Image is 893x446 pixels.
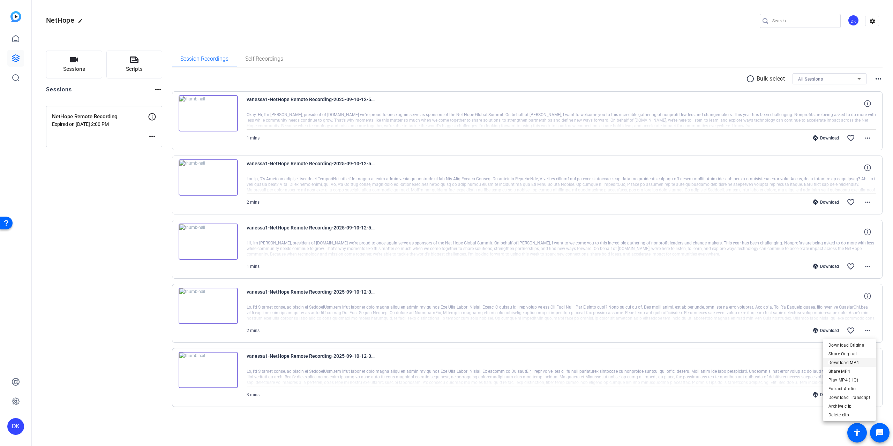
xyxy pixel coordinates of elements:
[828,402,870,410] span: Archive clip
[828,376,870,384] span: Play MP4 (HQ)
[828,411,870,419] span: Delete clip
[828,367,870,376] span: Share MP4
[828,393,870,402] span: Download Transcript
[828,385,870,393] span: Extract Audio
[828,350,870,358] span: Share Original
[828,358,870,367] span: Download MP4
[828,341,870,349] span: Download Original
